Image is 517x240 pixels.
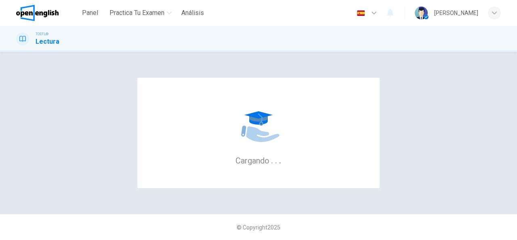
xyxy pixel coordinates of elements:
span: Practica tu examen [109,8,164,18]
h1: Lectura [36,37,59,47]
span: Análisis [181,8,204,18]
h6: . [275,153,277,166]
span: TOEFL® [36,31,48,37]
img: es [356,10,366,16]
button: Practica tu examen [106,6,175,20]
span: © Copyright 2025 [237,224,280,231]
h6: . [271,153,273,166]
button: Análisis [178,6,207,20]
img: OpenEnglish logo [16,5,59,21]
span: Panel [82,8,98,18]
h6: Cargando [235,155,282,166]
a: OpenEnglish logo [16,5,77,21]
img: Profile picture [415,6,428,19]
h6: . [279,153,282,166]
div: [PERSON_NAME] [434,8,478,18]
button: Panel [77,6,103,20]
